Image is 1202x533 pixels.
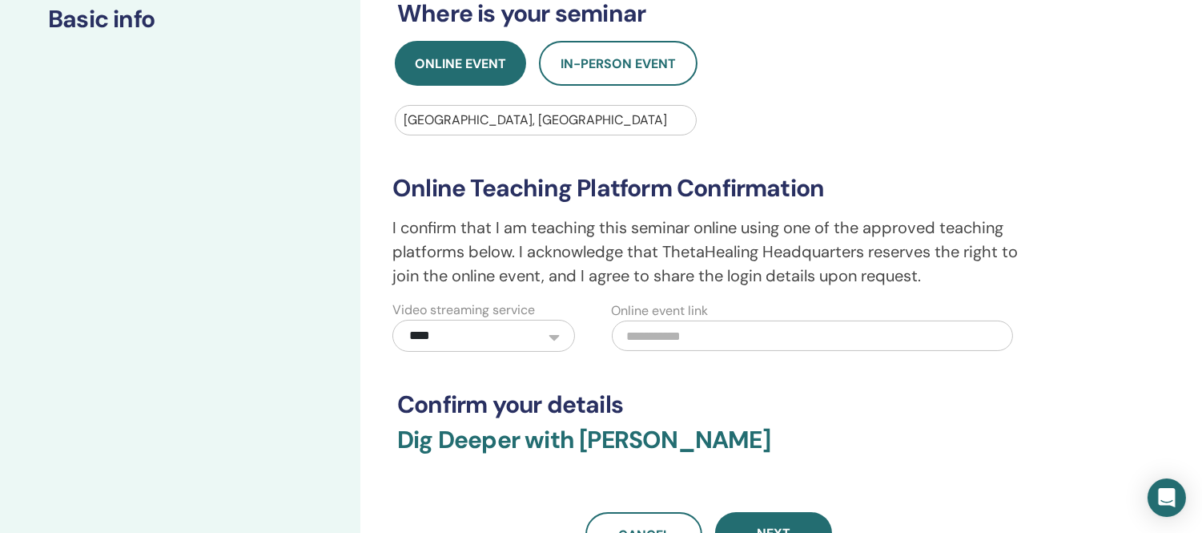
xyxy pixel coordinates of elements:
div: Open Intercom Messenger [1148,478,1186,517]
button: In-Person Event [539,41,697,86]
h3: Dig Deeper with [PERSON_NAME] [397,426,1021,474]
button: Online Event [395,41,526,86]
label: Online event link [612,301,709,321]
h3: Online Teaching Platform Confirmation [392,174,1026,203]
label: Video streaming service [392,301,535,320]
h3: Confirm your details [397,390,1021,419]
span: Online Event [415,55,506,72]
h3: Basic info [48,5,312,34]
span: In-Person Event [561,55,676,72]
p: I confirm that I am teaching this seminar online using one of the approved teaching platforms bel... [392,216,1026,288]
